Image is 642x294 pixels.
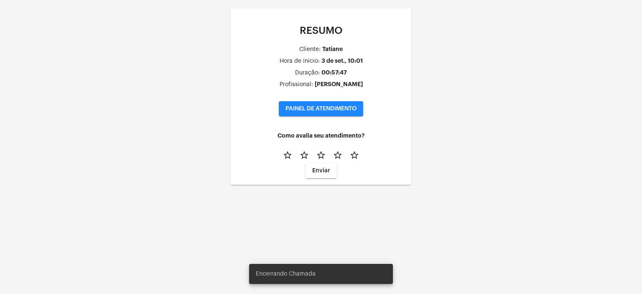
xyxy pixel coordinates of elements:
mat-icon: star_border [299,150,309,160]
div: Tatiane [322,46,343,52]
span: Encerrando Chamada [256,270,316,278]
mat-icon: star_border [333,150,343,160]
div: Profissional: [280,82,313,88]
div: 00:57:47 [321,69,347,76]
div: Cliente: [299,46,321,53]
div: Hora de inicio: [280,58,320,64]
div: Duração: [295,70,320,76]
h4: Como avalia seu atendimento? [237,133,405,139]
span: Enviar [312,168,330,174]
div: 3 de set., 10:01 [321,58,363,64]
button: PAINEL DE ATENDIMENTO [279,101,363,116]
mat-icon: star_border [283,150,293,160]
div: [PERSON_NAME] [315,81,363,87]
button: Enviar [306,163,337,178]
mat-icon: star_border [316,150,326,160]
p: RESUMO [237,25,405,36]
mat-icon: star_border [349,150,359,160]
span: PAINEL DE ATENDIMENTO [285,106,357,112]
